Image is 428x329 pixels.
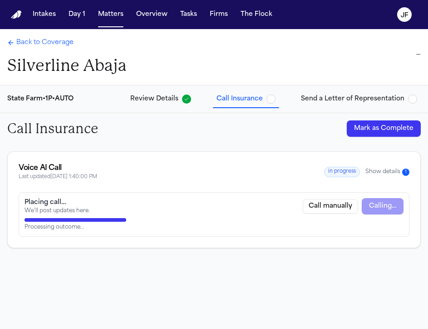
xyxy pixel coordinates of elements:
[7,120,98,137] h2: Call Insurance
[365,168,409,176] button: Show details
[303,199,358,214] button: Call carrier manually
[11,10,22,19] a: Home
[141,49,421,60] div: —
[7,95,74,104] div: State Farm • 1P • AUTO
[19,163,97,174] div: Voice AI Call
[213,91,279,107] button: Call Insurance
[94,6,127,23] button: Matters
[133,6,171,23] button: Overview
[7,38,74,47] a: Back to Coverage
[25,207,90,214] div: We’ll post updates here.
[237,6,276,23] button: The Flock
[16,38,74,47] span: Back to Coverage
[301,95,404,104] span: Send a Letter of Representation
[401,12,408,19] text: JF
[25,224,403,231] div: Processing outcome…
[29,6,59,23] button: Intakes
[347,120,421,137] button: Mark as Complete
[206,6,231,23] button: Firms
[216,95,263,104] span: Call Insurance
[127,91,195,107] button: Review Details
[297,91,421,107] button: Send a Letter of Representation
[11,10,22,19] img: Finch Logo
[7,55,127,76] h1: Silverline Abaja
[25,198,90,207] div: Placing call…
[130,95,178,104] span: Review Details
[65,6,89,23] button: Day 1
[177,6,201,23] button: Tasks
[324,167,360,177] span: in progress
[402,169,409,176] span: There are 1 runs
[19,174,97,181] span: Last updated [DATE] 1:40:00 PM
